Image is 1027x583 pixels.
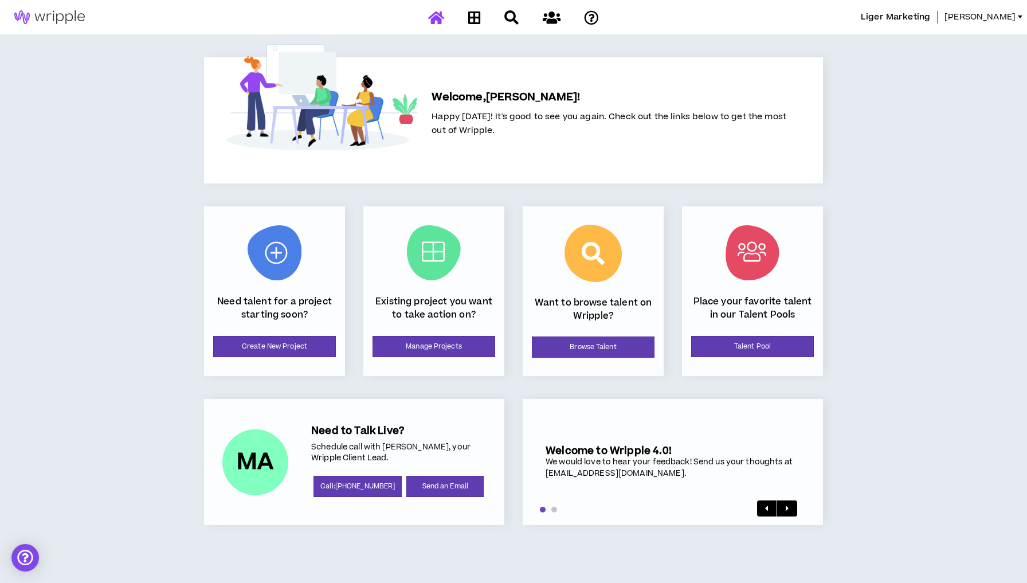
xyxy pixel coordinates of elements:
div: Mason A. [222,429,288,495]
p: Place your favorite talent in our Talent Pools [691,295,814,321]
h5: Need to Talk Live? [311,425,486,437]
a: Create New Project [213,336,336,357]
span: Happy [DATE]! It's good to see you again. Check out the links below to get the most out of Wripple. [432,111,786,136]
span: Liger Marketing [861,11,930,24]
img: Current Projects [407,225,461,280]
div: Open Intercom Messenger [11,544,39,572]
img: New Project [248,225,301,280]
p: Need talent for a project starting soon? [213,295,336,321]
div: MA [237,451,275,473]
p: Want to browse talent on Wripple? [532,296,654,322]
a: Browse Talent [532,337,654,358]
h5: Welcome to Wripple 4.0! [546,445,800,457]
a: Talent Pool [691,336,814,357]
img: Talent Pool [726,225,779,280]
div: We would love to hear your feedback! Send us your thoughts at [EMAIL_ADDRESS][DOMAIN_NAME]. [546,457,800,479]
p: Existing project you want to take action on? [373,295,495,321]
a: Call:[PHONE_NUMBER] [313,476,402,497]
h5: Welcome, [PERSON_NAME] ! [432,89,786,105]
span: [PERSON_NAME] [944,11,1016,24]
a: Manage Projects [373,336,495,357]
a: Send an Email [406,476,484,497]
p: Schedule call with [PERSON_NAME], your Wripple Client Lead. [311,442,486,464]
